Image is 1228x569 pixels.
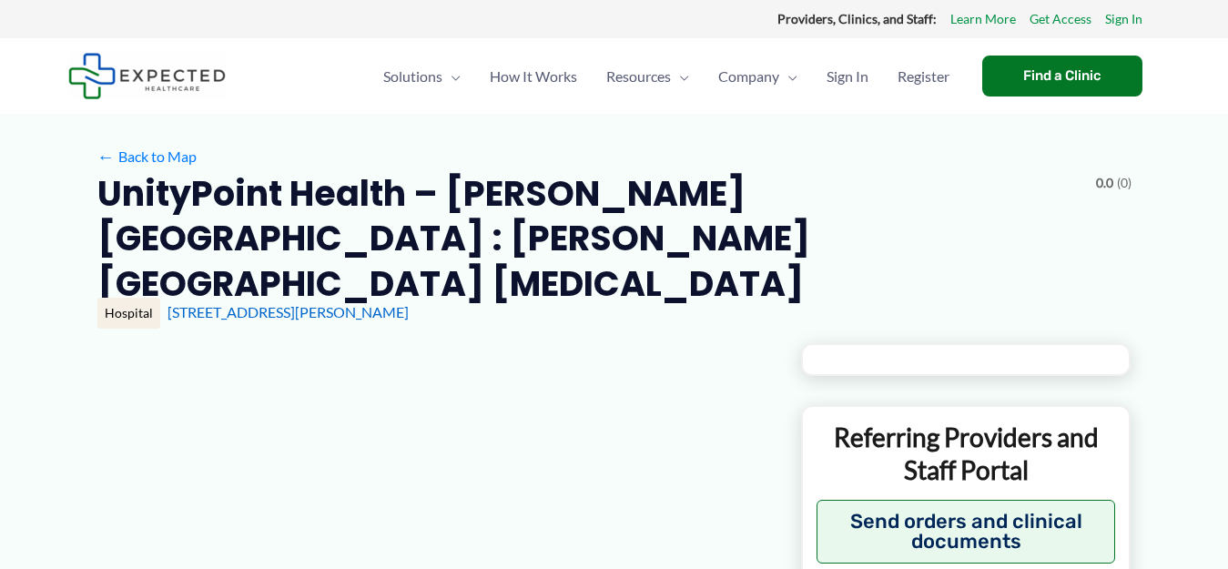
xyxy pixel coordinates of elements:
span: Resources [606,45,671,108]
strong: Providers, Clinics, and Staff: [777,11,937,26]
button: Send orders and clinical documents [817,500,1116,564]
a: How It Works [475,45,592,108]
p: Referring Providers and Staff Portal [817,421,1116,487]
div: Hospital [97,298,160,329]
img: Expected Healthcare Logo - side, dark font, small [68,53,226,99]
span: Sign In [827,45,868,108]
a: ResourcesMenu Toggle [592,45,704,108]
a: Get Access [1030,7,1091,31]
span: ← [97,147,115,165]
span: 0.0 [1096,171,1113,195]
a: Register [883,45,964,108]
a: Sign In [1105,7,1142,31]
a: SolutionsMenu Toggle [369,45,475,108]
span: How It Works [490,45,577,108]
span: Company [718,45,779,108]
span: Register [898,45,949,108]
span: Menu Toggle [442,45,461,108]
nav: Primary Site Navigation [369,45,964,108]
a: Learn More [950,7,1016,31]
span: Menu Toggle [671,45,689,108]
span: Solutions [383,45,442,108]
a: ←Back to Map [97,143,197,170]
a: [STREET_ADDRESS][PERSON_NAME] [167,303,409,320]
span: (0) [1117,171,1132,195]
span: Menu Toggle [779,45,797,108]
a: Sign In [812,45,883,108]
a: Find a Clinic [982,56,1142,97]
h2: UnityPoint Health – [PERSON_NAME][GEOGRAPHIC_DATA] : [PERSON_NAME][GEOGRAPHIC_DATA] [MEDICAL_DATA] [97,171,1081,306]
a: CompanyMenu Toggle [704,45,812,108]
